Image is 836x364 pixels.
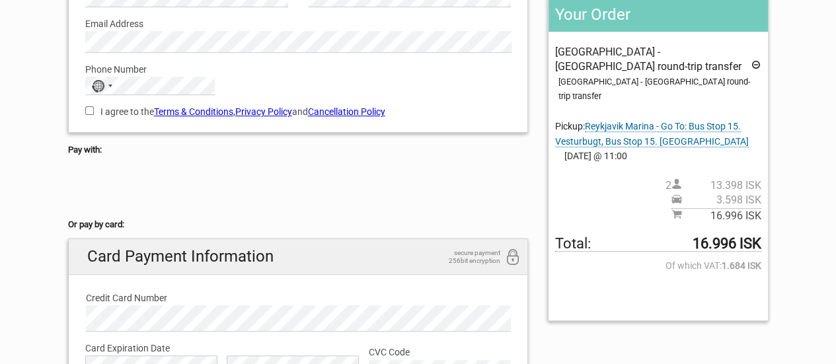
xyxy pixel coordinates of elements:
label: Email Address [85,17,512,31]
label: Card Expiration Date [85,341,512,355]
span: Total to be paid [555,237,761,252]
span: Pickup price [671,193,761,207]
a: Privacy Policy [235,106,292,117]
span: 2 person(s) [665,178,761,193]
h5: Or pay by card: [68,217,529,232]
span: Of which VAT: [555,258,761,273]
h2: Card Payment Information [69,239,528,274]
label: I agree to the , and [85,104,512,119]
strong: 16.996 ISK [693,237,761,251]
span: Change pickup place [555,121,749,147]
a: Terms & Conditions [154,106,233,117]
span: secure payment 256bit encryption [434,249,500,265]
label: CVC Code [369,345,511,359]
a: Cancellation Policy [308,106,385,117]
p: We're away right now. Please check back later! [19,23,149,34]
h5: Pay with: [68,143,529,157]
div: [GEOGRAPHIC_DATA] - [GEOGRAPHIC_DATA] round-trip transfer [558,75,761,104]
i: 256bit encryption [505,249,521,267]
button: Open LiveChat chat widget [152,20,168,36]
button: Selected country [86,77,119,94]
span: 16.996 ISK [682,209,761,223]
span: 13.398 ISK [682,178,761,193]
span: Subtotal [671,208,761,223]
span: Pickup: [555,121,749,146]
span: [GEOGRAPHIC_DATA] - [GEOGRAPHIC_DATA] round-trip transfer [555,46,741,73]
strong: 1.684 ISK [722,258,761,273]
label: Credit Card Number [86,291,511,305]
label: Phone Number [85,62,512,77]
span: 3.598 ISK [682,193,761,207]
span: [DATE] @ 11:00 [555,149,761,163]
iframe: Secure payment button frame [68,174,187,201]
